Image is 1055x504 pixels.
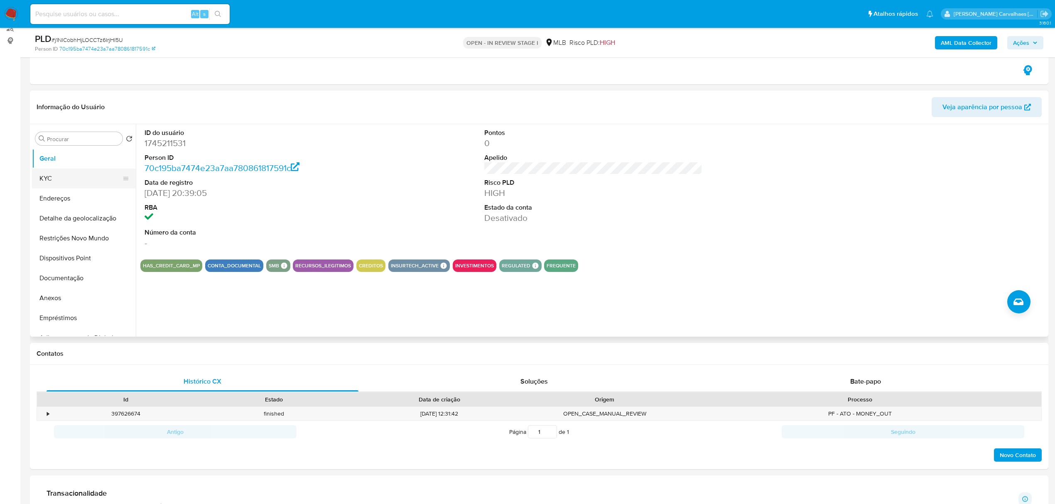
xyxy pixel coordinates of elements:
span: Bate-papo [850,377,881,386]
div: Origem [536,395,673,404]
dd: [DATE] 20:39:05 [145,187,363,199]
span: Veja aparência por pessoa [942,97,1022,117]
button: AML Data Collector [935,36,997,49]
button: Anexos [32,288,136,308]
a: 70c195ba7474e23a7aa780861817591c [145,162,299,174]
div: Data de criação [354,395,525,404]
span: Alt [192,10,199,18]
dt: Estado da conta [484,203,702,212]
b: PLD [35,32,52,45]
p: OPEN - IN REVIEW STAGE I [463,37,542,49]
button: Seguindo [782,425,1024,438]
span: 1 [567,428,569,436]
b: AML Data Collector [941,36,991,49]
button: Endereços [32,188,136,208]
dd: 0 [484,137,702,149]
button: Restrições Novo Mundo [32,228,136,248]
button: Procurar [39,135,45,142]
span: Ações [1013,36,1029,49]
dt: RBA [145,203,363,212]
button: Documentação [32,268,136,288]
span: s [203,10,206,18]
div: Id [57,395,194,404]
dd: 1745211531 [145,137,363,149]
button: Veja aparência por pessoa [932,97,1042,117]
div: OPEN_CASE_MANUAL_REVIEW [530,407,679,421]
button: Dispositivos Point [32,248,136,268]
span: Histórico CX [184,377,221,386]
dd: HIGH [484,187,702,199]
button: Novo Contato [994,448,1042,462]
div: Processo [685,395,1035,404]
button: search-icon [209,8,226,20]
dd: Desativado [484,212,702,224]
button: Geral [32,149,136,169]
button: Retornar ao pedido padrão [126,135,132,144]
span: Novo Contato [1000,449,1036,461]
button: Adiantamentos de Dinheiro [32,328,136,348]
dt: Pontos [484,128,702,137]
span: Soluções [520,377,548,386]
div: finished [200,407,348,421]
span: # j1NICobhHjLOCCTz6IrjHI5U [52,36,123,44]
div: Estado [206,395,342,404]
a: Notificações [926,10,933,17]
h1: Contatos [37,350,1042,358]
a: Sair [1040,10,1049,18]
dt: ID do usuário [145,128,363,137]
dt: Apelido [484,153,702,162]
dd: - [145,237,363,249]
dt: Data de registro [145,178,363,187]
div: PF - ATO - MONEY_OUT [679,407,1041,421]
h1: Informação do Usuário [37,103,105,111]
div: [DATE] 12:31:42 [348,407,530,421]
p: sara.carvalhaes@mercadopago.com.br [954,10,1038,18]
div: 397626674 [52,407,200,421]
button: Detalhe da geolocalização [32,208,136,228]
a: 70c195ba7474e23a7aa780861817591c [59,45,155,53]
dt: Risco PLD [484,178,702,187]
div: • [47,410,49,418]
button: Antigo [54,425,297,438]
button: Ações [1007,36,1043,49]
dt: Número da conta [145,228,363,237]
b: Person ID [35,45,58,53]
dt: Person ID [145,153,363,162]
input: Pesquise usuários ou casos... [30,9,230,20]
span: HIGH [600,38,615,47]
span: Atalhos rápidos [873,10,918,18]
span: Risco PLD: [569,38,615,47]
button: Empréstimos [32,308,136,328]
button: KYC [32,169,129,188]
div: MLB [545,38,566,47]
input: Procurar [47,135,119,143]
span: Página de [509,425,569,438]
span: 3.160.1 [1039,20,1051,26]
